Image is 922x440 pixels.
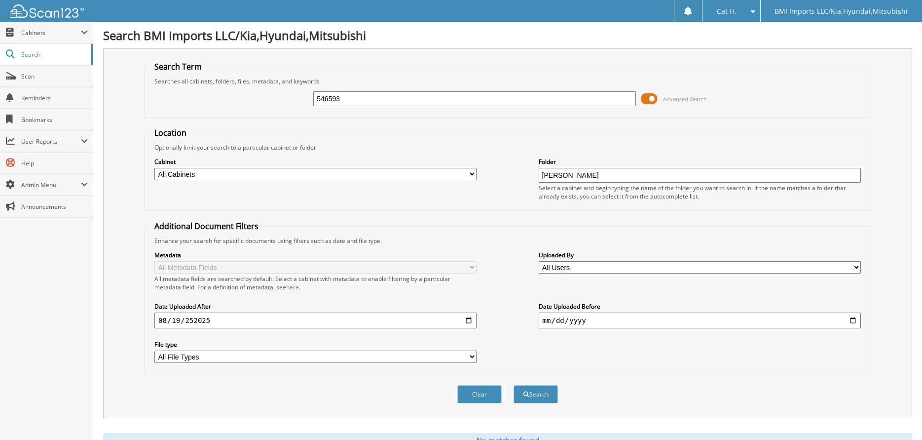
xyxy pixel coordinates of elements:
label: Date Uploaded After [154,302,477,311]
label: Date Uploaded Before [539,302,861,311]
button: Search [514,385,558,403]
span: Search [21,50,86,59]
label: Folder [539,158,861,166]
div: Enhance your search for specific documents using filters such as date and file type. [149,237,866,245]
img: scan123-logo-white.svg [10,4,84,18]
label: Cabinet [154,158,477,166]
div: Searches all cabinets, folders, files, metadata, and keywords [149,77,866,85]
span: BMI Imports LLC/Kia,Hyundai,Mitsubishi [774,8,908,14]
div: All metadata fields are searched by default. Select a cabinet with metadata to enable filtering b... [154,275,477,291]
legend: Additional Document Filters [149,221,263,232]
span: Advanced Search [663,95,707,103]
span: Scan [21,72,88,80]
span: Admin Menu [21,181,81,189]
input: end [539,313,861,328]
label: Metadata [154,251,477,259]
span: Cabinets [21,29,81,37]
span: User Reports [21,137,81,146]
label: File type [154,340,477,349]
span: Bookmarks [21,116,88,124]
legend: Location [149,127,191,138]
h1: Search BMI Imports LLC/Kia,Hyundai,Mitsubishi [103,27,912,43]
button: Clear [457,385,502,403]
span: Announcements [21,202,88,211]
span: Reminders [21,94,88,102]
legend: Search Term [149,61,207,72]
a: here [286,283,299,291]
div: Optionally limit your search to a particular cabinet or folder [149,143,866,152]
span: Cat H. [717,8,737,14]
label: Uploaded By [539,251,861,259]
span: Help [21,159,88,167]
div: Select a cabinet and begin typing the name of the folder you want to search in. If the name match... [539,184,861,200]
input: start [154,313,477,328]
